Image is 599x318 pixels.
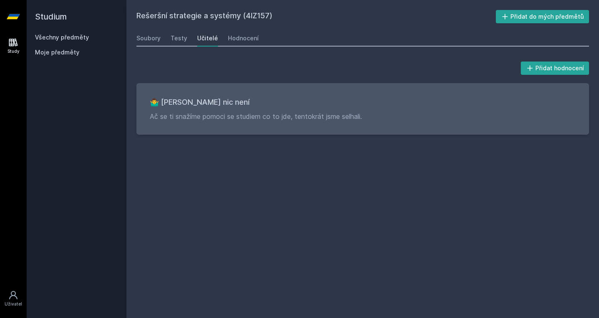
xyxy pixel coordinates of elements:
div: Soubory [136,34,161,42]
div: Study [7,48,20,54]
div: Hodnocení [228,34,259,42]
div: Testy [171,34,187,42]
a: Soubory [136,30,161,47]
h2: Rešeršní strategie a systémy (4IZ157) [136,10,496,23]
div: Učitelé [197,34,218,42]
a: Učitelé [197,30,218,47]
p: Ač se ti snažíme pomoci se studiem co to jde, tentokrát jsme selhali. [150,111,576,121]
a: Všechny předměty [35,34,89,41]
a: Testy [171,30,187,47]
button: Přidat hodnocení [521,62,589,75]
span: Moje předměty [35,48,79,57]
a: Study [2,33,25,59]
a: Uživatel [2,286,25,311]
h3: 🤷‍♂️ [PERSON_NAME] nic není [150,96,576,108]
a: Hodnocení [228,30,259,47]
div: Uživatel [5,301,22,307]
button: Přidat do mých předmětů [496,10,589,23]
